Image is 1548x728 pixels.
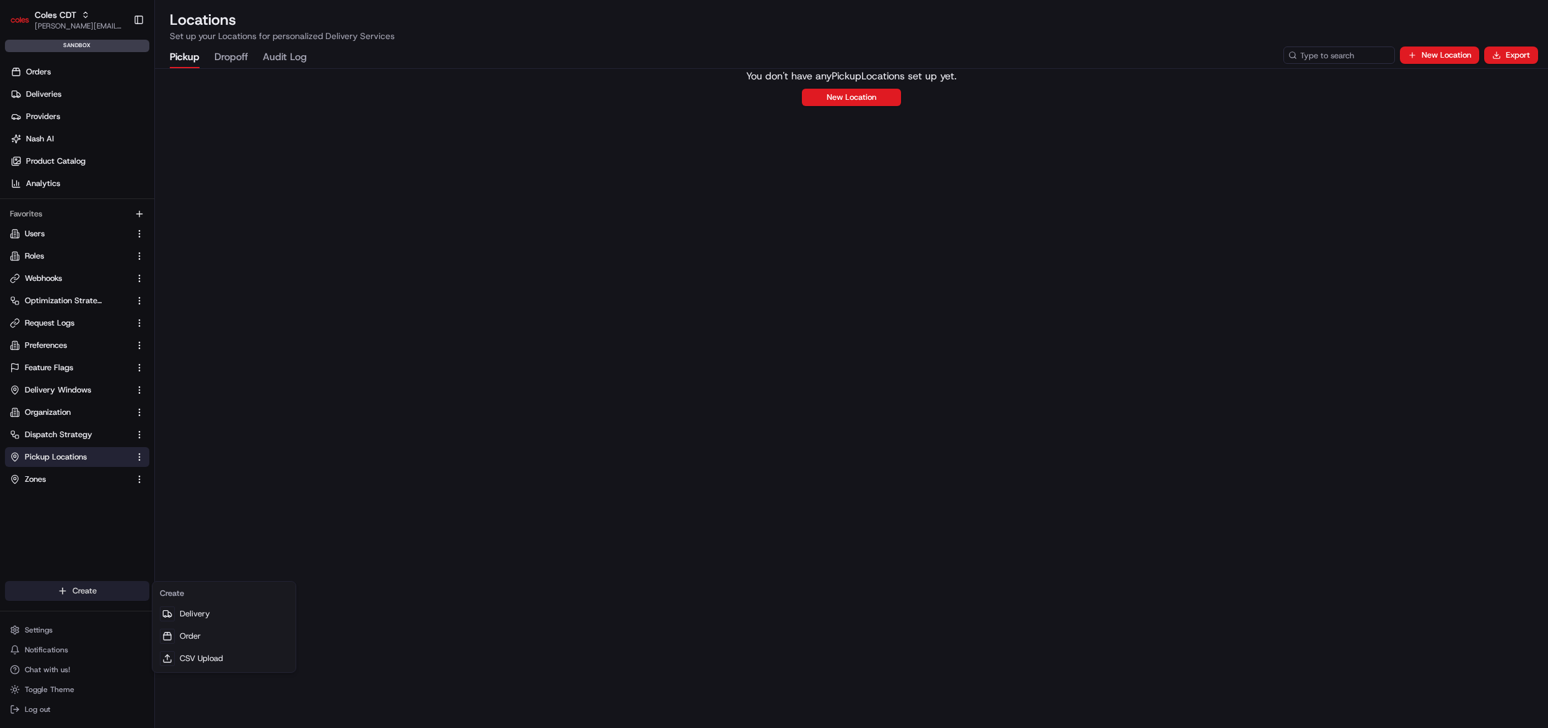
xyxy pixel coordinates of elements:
[155,625,293,647] a: Order
[155,647,293,670] a: CSV Upload
[123,210,150,220] span: Pylon
[155,603,293,625] a: Delivery
[155,584,293,603] div: Create
[87,210,150,220] a: Powered byPylon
